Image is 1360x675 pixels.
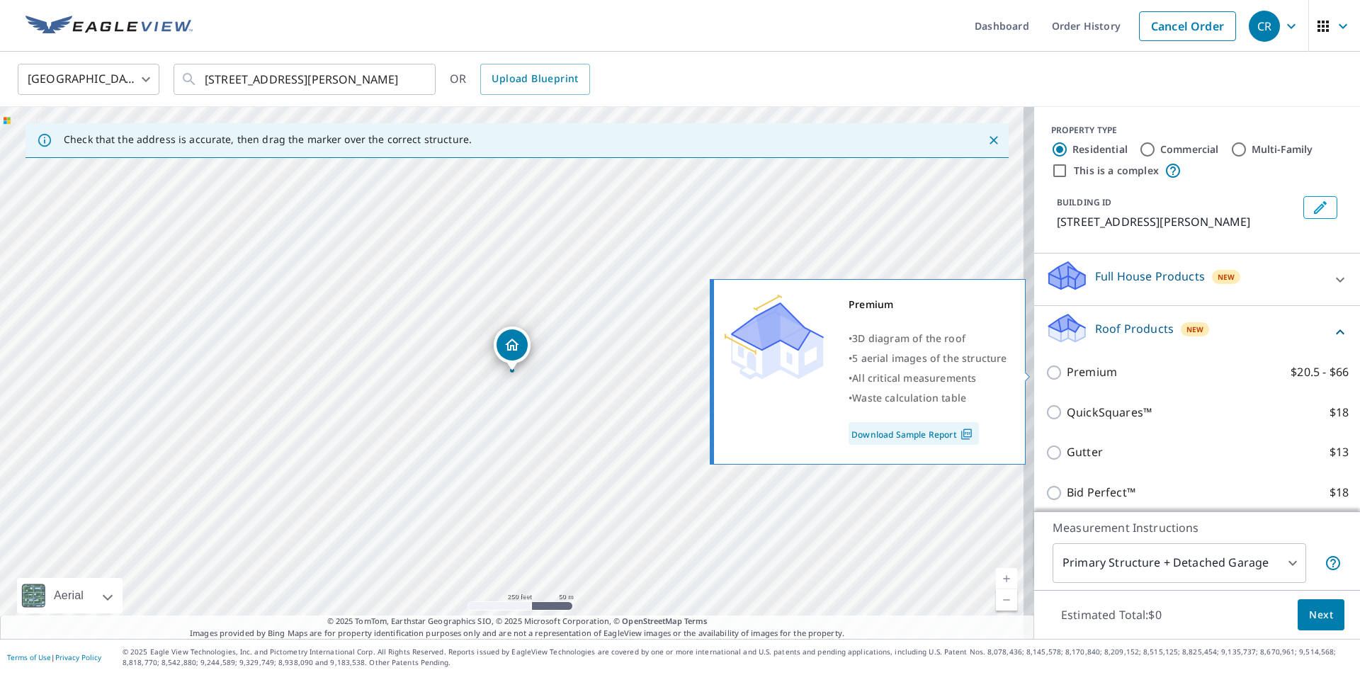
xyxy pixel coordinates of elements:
[1067,404,1152,421] p: QuickSquares™
[1053,543,1306,583] div: Primary Structure + Detached Garage
[64,133,472,146] p: Check that the address is accurate, then drag the marker over the correct structure.
[684,616,708,626] a: Terms
[996,568,1017,589] a: Current Level 17, Zoom In
[1072,142,1128,157] label: Residential
[7,652,51,662] a: Terms of Use
[327,616,708,628] span: © 2025 TomTom, Earthstar Geographics SIO, © 2025 Microsoft Corporation, ©
[1050,599,1173,630] p: Estimated Total: $0
[1330,443,1349,461] p: $13
[494,327,531,370] div: Dropped pin, building 1, Residential property, 569 Wilder Rd Bay City, MI 48706
[450,64,590,95] div: OR
[622,616,681,626] a: OpenStreetMap
[1053,519,1342,536] p: Measurement Instructions
[1045,312,1349,352] div: Roof ProductsNew
[852,351,1007,365] span: 5 aerial images of the structure
[996,589,1017,611] a: Current Level 17, Zoom Out
[849,348,1007,368] div: •
[1067,363,1117,381] p: Premium
[849,295,1007,314] div: Premium
[849,422,979,445] a: Download Sample Report
[480,64,589,95] a: Upload Blueprint
[1139,11,1236,41] a: Cancel Order
[1160,142,1219,157] label: Commercial
[1330,404,1349,421] p: $18
[985,131,1003,149] button: Close
[1186,324,1204,335] span: New
[1252,142,1313,157] label: Multi-Family
[1218,271,1235,283] span: New
[1057,196,1111,208] p: BUILDING ID
[18,59,159,99] div: [GEOGRAPHIC_DATA]
[1291,363,1349,381] p: $20.5 - $66
[957,428,976,441] img: Pdf Icon
[1325,555,1342,572] span: Your report will include the primary structure and a detached garage if one exists.
[25,16,193,37] img: EV Logo
[50,578,88,613] div: Aerial
[849,329,1007,348] div: •
[1249,11,1280,42] div: CR
[55,652,101,662] a: Privacy Policy
[1057,213,1298,230] p: [STREET_ADDRESS][PERSON_NAME]
[852,371,976,385] span: All critical measurements
[1067,484,1135,501] p: Bid Perfect™
[1074,164,1159,178] label: This is a complex
[1298,599,1344,631] button: Next
[1045,259,1349,300] div: Full House ProductsNew
[1051,124,1343,137] div: PROPERTY TYPE
[1095,268,1205,285] p: Full House Products
[852,391,966,404] span: Waste calculation table
[1303,196,1337,219] button: Edit building 1
[849,368,1007,388] div: •
[1095,320,1174,337] p: Roof Products
[205,59,407,99] input: Search by address or latitude-longitude
[7,653,101,662] p: |
[1309,606,1333,624] span: Next
[1330,484,1349,501] p: $18
[725,295,824,380] img: Premium
[17,578,123,613] div: Aerial
[852,331,965,345] span: 3D diagram of the roof
[123,647,1353,668] p: © 2025 Eagle View Technologies, Inc. and Pictometry International Corp. All Rights Reserved. Repo...
[849,388,1007,408] div: •
[492,70,578,88] span: Upload Blueprint
[1067,443,1103,461] p: Gutter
